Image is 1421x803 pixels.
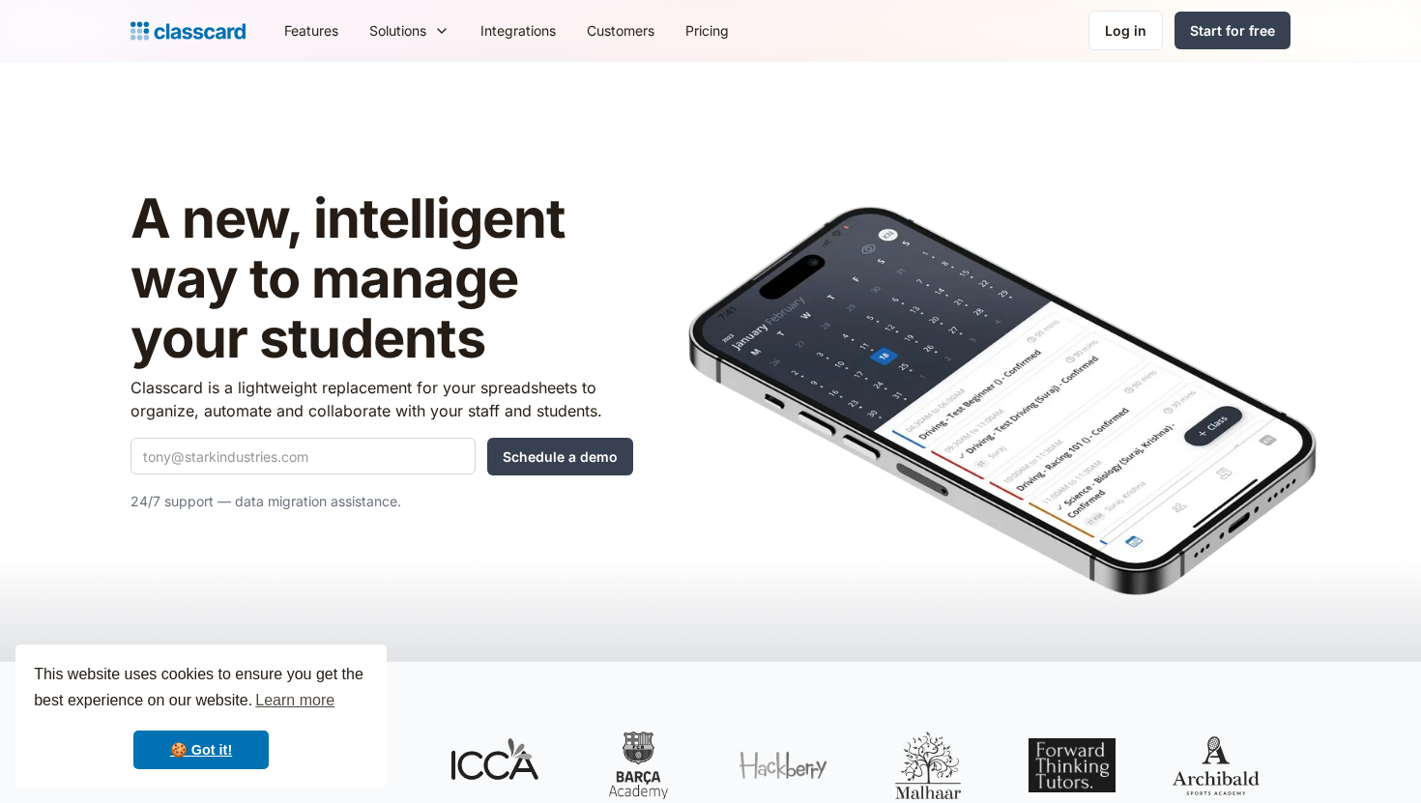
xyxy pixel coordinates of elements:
div: Log in [1105,20,1146,41]
a: Features [269,9,354,52]
a: Pricing [670,9,744,52]
div: Solutions [354,9,465,52]
form: Quick Demo Form [130,438,633,475]
h1: A new, intelligent way to manage your students [130,189,633,368]
p: Classcard is a lightweight replacement for your spreadsheets to organize, automate and collaborat... [130,376,633,422]
p: 24/7 support — data migration assistance. [130,490,633,513]
a: learn more about cookies [252,686,337,715]
a: Start for free [1174,12,1290,49]
a: Customers [571,9,670,52]
div: Solutions [369,20,426,41]
a: Logo [130,17,246,44]
span: This website uses cookies to ensure you get the best experience on our website. [34,663,368,715]
div: Start for free [1190,20,1275,41]
input: Schedule a demo [487,438,633,475]
a: Log in [1088,11,1163,50]
a: Integrations [465,9,571,52]
a: dismiss cookie message [133,731,269,769]
div: cookieconsent [15,645,387,788]
input: tony@starkindustries.com [130,438,476,474]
